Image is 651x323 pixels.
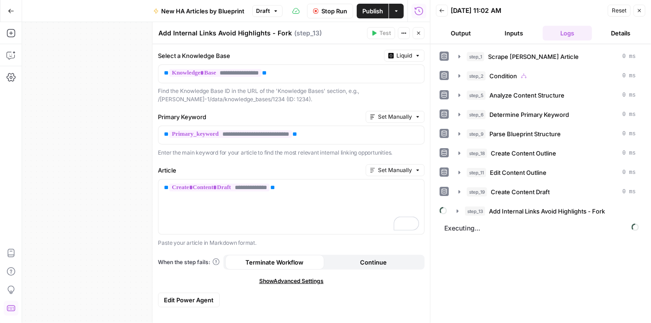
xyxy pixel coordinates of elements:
span: step_11 [467,168,486,177]
button: 0 ms [453,127,641,141]
label: Select a Knowledge Base [158,51,380,60]
span: Create Content Outline [491,149,556,158]
button: 0 ms [453,88,641,103]
button: Logs [543,26,593,40]
span: New HA Articles by Blueprint [162,6,245,16]
span: Set Manually [378,113,412,121]
span: Test [379,29,391,37]
span: step_5 [467,91,486,100]
button: Test [367,27,395,39]
button: Set Manually [366,111,424,123]
a: When the step fails: [158,258,220,266]
button: Liquid [384,50,424,62]
span: 0 ms [622,91,636,99]
span: ( step_13 ) [294,29,322,38]
button: Inputs [489,26,539,40]
button: Reset [608,5,631,17]
button: Stop Run [307,4,353,18]
span: Continue [360,258,387,267]
button: 0 ms [453,69,641,83]
span: Edit Content Outline [490,168,546,177]
button: Continue [324,255,423,270]
span: Create Content Draft [491,187,550,196]
span: Stop Run [321,6,347,16]
button: Draft [252,5,283,17]
span: Set Manually [378,166,412,174]
span: Liquid [396,52,412,60]
button: Set Manually [366,164,424,176]
label: Article [158,166,362,175]
div: Find the Knowledge Base ID in the URL of the 'Knowledge Bases' section, e.g., /[PERSON_NAME]-1/da... [158,87,424,104]
span: 0 ms [622,168,636,177]
span: Publish [362,6,383,16]
span: 0 ms [622,110,636,119]
span: 0 ms [622,72,636,80]
span: step_6 [467,110,486,119]
button: 0 ms [453,165,641,180]
span: Edit Power Agent [164,295,214,305]
span: step_19 [467,187,487,196]
button: Edit Power Agent [158,293,220,307]
p: Paste your article in Markdown format. [158,238,424,248]
span: step_2 [467,71,486,81]
span: Condition [489,71,517,81]
span: 0 ms [622,130,636,138]
button: 0 ms [453,146,641,161]
span: Draft [256,7,270,15]
button: 0 ms [453,185,641,199]
span: Show Advanced Settings [259,277,324,285]
span: step_1 [467,52,484,61]
span: step_18 [467,149,487,158]
div: To enrich screen reader interactions, please activate Accessibility in Grammarly extension settings [158,179,424,234]
span: Reset [612,6,627,15]
span: Determine Primary Keyword [489,110,569,119]
span: 0 ms [622,188,636,196]
label: Primary Keyword [158,112,362,121]
span: step_9 [467,129,486,138]
button: New HA Articles by Blueprint [148,4,250,18]
span: Analyze Content Structure [489,91,564,100]
span: 0 ms [622,52,636,61]
span: Terminate Workflow [246,258,304,267]
button: Publish [357,4,389,18]
span: Add Internal Links Avoid Highlights - Fork [489,207,605,216]
span: step_13 [465,207,485,216]
p: Enter the main keyword for your article to find the most relevant internal linking opportunities. [158,148,424,157]
button: Details [596,26,645,40]
button: 0 ms [453,107,641,122]
span: Executing... [442,221,642,236]
button: Output [436,26,486,40]
button: 0 ms [453,49,641,64]
textarea: Add Internal Links Avoid Highlights - Fork [158,29,292,38]
span: Scrape [PERSON_NAME] Article [488,52,579,61]
span: Parse Blueprint Structure [489,129,561,138]
span: 0 ms [622,149,636,157]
